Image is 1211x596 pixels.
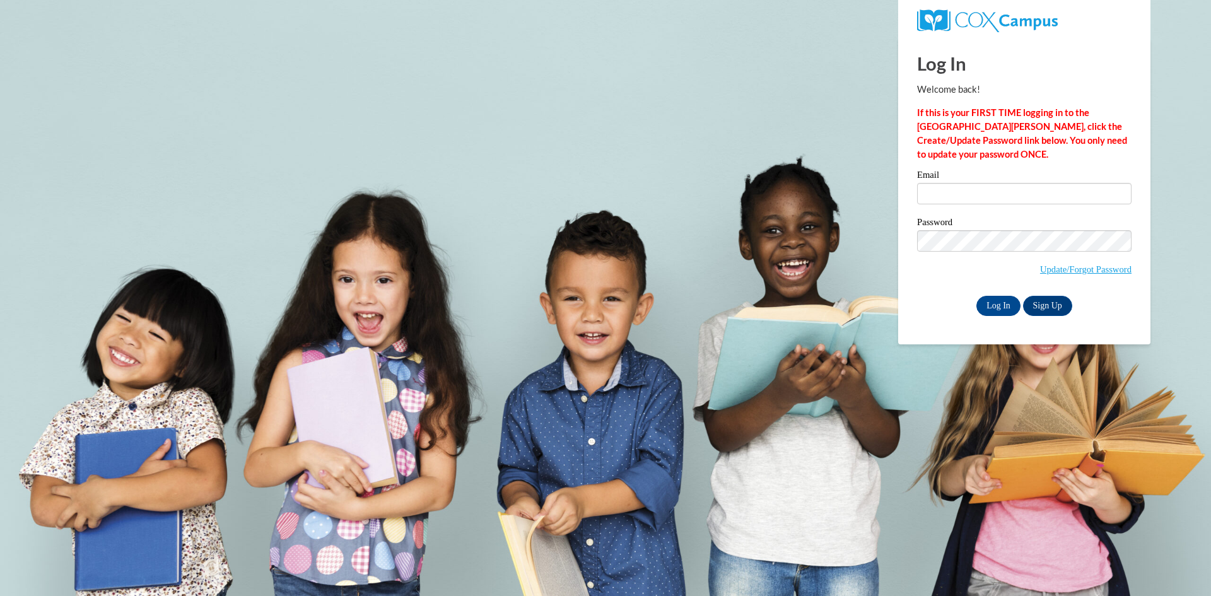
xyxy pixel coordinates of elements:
[917,107,1127,160] strong: If this is your FIRST TIME logging in to the [GEOGRAPHIC_DATA][PERSON_NAME], click the Create/Upd...
[1023,296,1072,316] a: Sign Up
[917,170,1132,183] label: Email
[976,296,1021,316] input: Log In
[1040,264,1132,274] a: Update/Forgot Password
[917,50,1132,76] h1: Log In
[917,83,1132,96] p: Welcome back!
[917,15,1058,25] a: COX Campus
[917,218,1132,230] label: Password
[917,9,1058,32] img: COX Campus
